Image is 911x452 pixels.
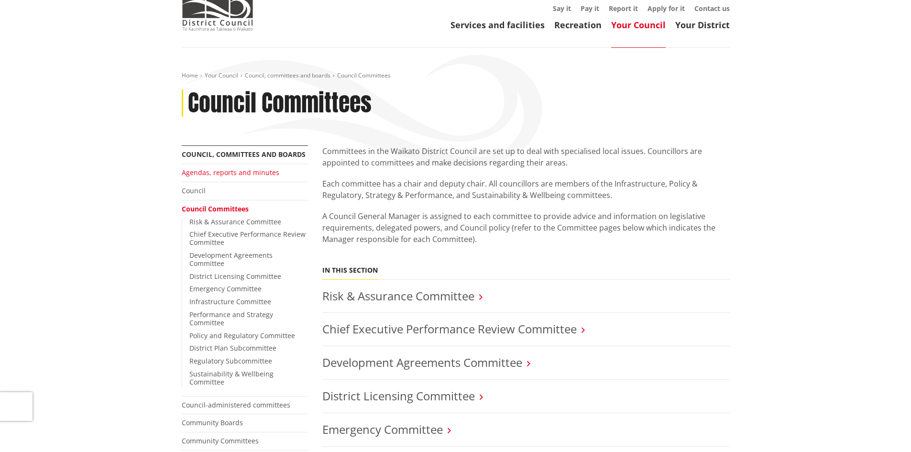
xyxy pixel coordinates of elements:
a: Your District [675,19,730,31]
a: Council Committees [182,204,249,213]
a: Regulatory Subcommittee [189,356,272,365]
a: Council, committees and boards [182,150,306,159]
a: Chief Executive Performance Review Committee [322,321,577,337]
span: Council Committees [337,71,391,79]
a: Development Agreements Committee [322,354,522,370]
a: Your Council [205,71,238,79]
a: District Plan Subcommittee [189,343,276,353]
a: Say it [553,4,571,13]
a: Policy and Regulatory Committee [189,331,295,340]
a: Community Committees [182,436,259,445]
a: Contact us [694,4,730,13]
a: District Licensing Committee [189,272,281,281]
a: Recreation [554,19,602,31]
nav: breadcrumb [182,72,730,80]
a: Emergency Committee [189,284,262,293]
a: Apply for it [648,4,685,13]
p: Each committee has a chair and deputy chair. All councillors are members of the Infrastructure, P... [322,178,730,201]
a: Chief Executive Performance Review Committee [189,230,306,247]
a: Emergency Committee [322,421,443,437]
h1: Council Committees [188,89,372,117]
a: Agendas, reports and minutes [182,168,279,177]
a: Risk & Assurance Committee [322,288,474,304]
a: Community Boards [182,418,243,427]
a: Council [182,186,206,195]
p: Committees in the Waikato District Council are set up to deal with specialised local issues. Coun... [322,145,730,168]
a: District Licensing Committee [322,388,475,404]
a: Sustainability & Wellbeing Committee [189,369,274,386]
a: Development Agreements Committee [189,251,273,268]
a: Council, committees and boards [245,71,330,79]
a: Your Council [611,19,666,31]
p: A Council General Manager is assigned to each committee to provide advice and information on legi... [322,210,730,256]
iframe: Messenger Launcher [867,412,901,446]
a: Report it [609,4,638,13]
a: Council-administered committees [182,400,290,409]
a: Home [182,71,198,79]
a: Pay it [581,4,599,13]
h5: In this section [322,266,378,275]
a: Services and facilities [450,19,545,31]
a: Risk & Assurance Committee [189,217,281,226]
a: Infrastructure Committee [189,297,271,306]
a: Performance and Strategy Committee [189,310,273,327]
